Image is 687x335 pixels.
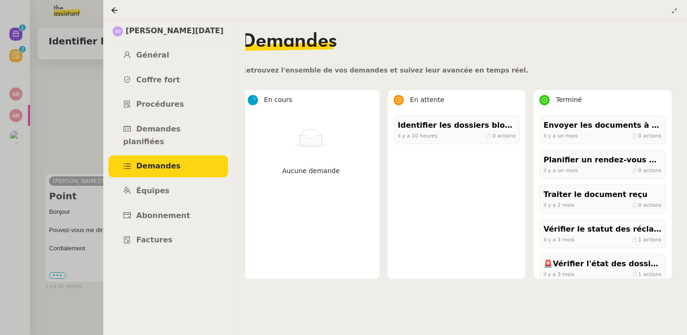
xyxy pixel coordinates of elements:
[108,118,228,153] a: Demandes planifiées
[136,75,180,84] span: Coffre fort
[398,132,437,138] span: il y a 10 heures
[643,271,662,277] span: actions
[638,167,642,173] span: 0
[497,132,516,138] span: actions
[638,132,642,138] span: 0
[632,132,662,138] span: ⏱
[544,202,575,208] span: il y a 2 mois
[410,96,444,103] span: En attente
[486,132,515,138] span: ⏱
[108,180,228,202] a: Équipes
[643,236,662,242] span: actions
[544,189,661,201] div: Traiter le document reçu
[136,235,173,244] span: Factures
[108,155,228,177] a: Demandes
[643,132,662,138] span: actions
[638,202,642,208] span: 0
[492,132,495,138] span: 0
[544,154,661,167] div: Planifier un rendez-vous au greffe
[242,32,337,51] span: Demandes
[126,25,224,37] span: [PERSON_NAME][DATE]
[632,167,662,173] span: ⏱
[544,236,575,242] span: il y a 3 mois
[638,271,642,277] span: 1
[544,271,575,277] span: il y a 3 mois
[136,211,190,220] span: Abonnement
[544,119,661,132] div: Envoyer les documents à jour
[136,186,170,195] span: Équipes
[264,96,292,103] span: En cours
[632,271,662,277] span: ⏱
[108,44,228,66] a: Général
[556,96,582,103] span: Terminé
[398,119,515,132] div: Identifier les dossiers bloqués par les paiements
[251,166,370,176] p: Aucune demande
[632,236,662,242] span: ⏱
[136,161,181,170] span: Demandes
[544,258,661,270] div: 🚨Vérifier l'état des dossiers
[136,51,169,59] span: Général
[544,167,578,173] span: il y a un mois
[643,202,662,208] span: actions
[108,205,228,227] a: Abonnement
[242,66,529,74] span: Retrouvez l'ensemble de vos demandes et suivez leur avancée en temps réel.
[113,26,123,36] img: svg
[108,69,228,91] a: Coffre fort
[108,94,228,116] a: Procédures
[643,167,662,173] span: actions
[123,124,181,146] span: Demandes planifiées
[544,223,661,236] div: Vérifier le statut des réclamations
[638,236,642,242] span: 1
[544,132,578,138] span: il y a un mois
[632,202,662,208] span: ⏱
[136,100,184,109] span: Procédures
